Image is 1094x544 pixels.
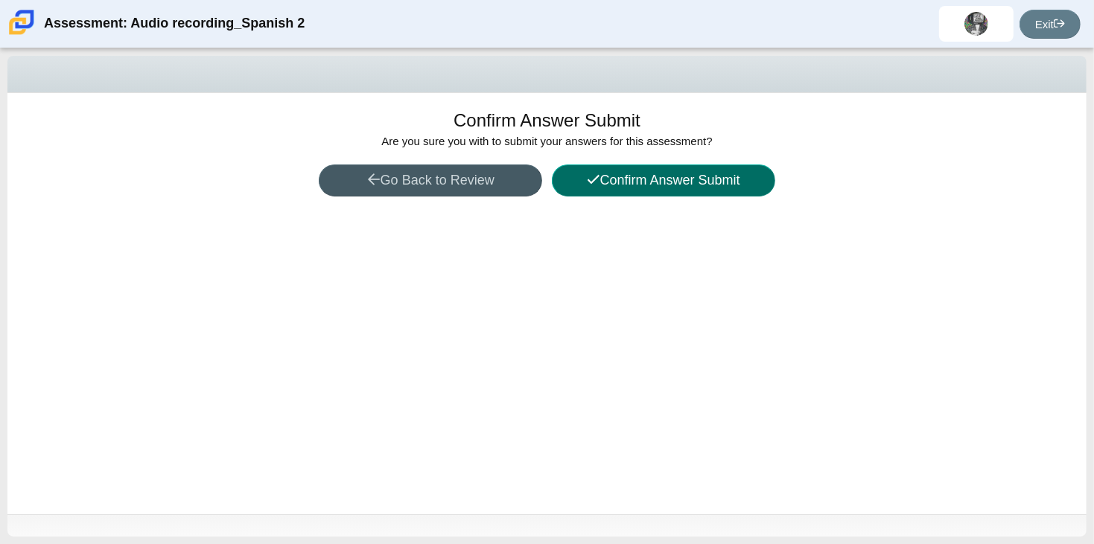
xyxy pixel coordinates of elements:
h1: Confirm Answer Submit [454,108,640,133]
button: Confirm Answer Submit [552,164,775,196]
img: aries.mayfield.sNvlx8 [964,12,988,36]
a: Exit [1020,10,1081,39]
a: Carmen School of Science & Technology [6,28,37,40]
img: Carmen School of Science & Technology [6,7,37,38]
span: Are you sure you with to submit your answers for this assessment? [381,135,712,147]
button: Go Back to Review [319,164,542,196]
div: Assessment: Audio recording_Spanish 2 [44,6,305,42]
